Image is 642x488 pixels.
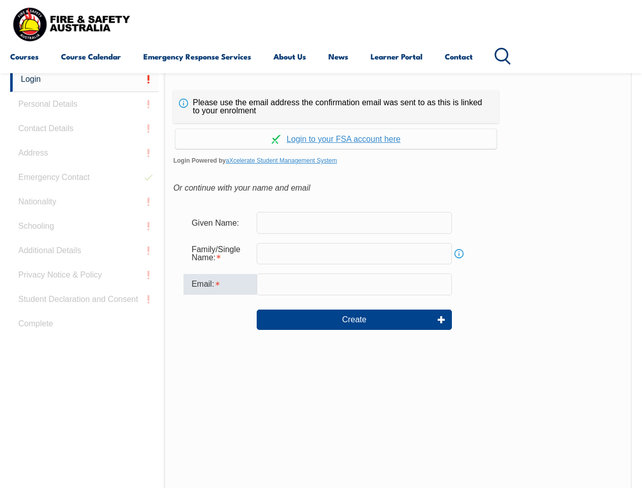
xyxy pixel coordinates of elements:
div: Or continue with your name and email [173,180,623,196]
div: Family/Single Name is required. [184,240,257,267]
a: Courses [10,44,39,69]
button: Create [257,310,452,330]
div: Given Name: [184,213,257,232]
a: News [328,44,348,69]
div: Email is required. [184,274,257,294]
a: Course Calendar [61,44,121,69]
span: Login Powered by [173,153,623,168]
img: Log in withaxcelerate [271,135,281,144]
a: Info [452,247,466,261]
a: Contact [445,44,473,69]
a: aXcelerate Student Management System [226,157,337,164]
a: About Us [273,44,306,69]
div: Please use the email address the confirmation email was sent to as this is linked to your enrolment [173,90,499,123]
a: Login [10,67,159,92]
a: Emergency Response Services [143,44,251,69]
a: Learner Portal [371,44,422,69]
